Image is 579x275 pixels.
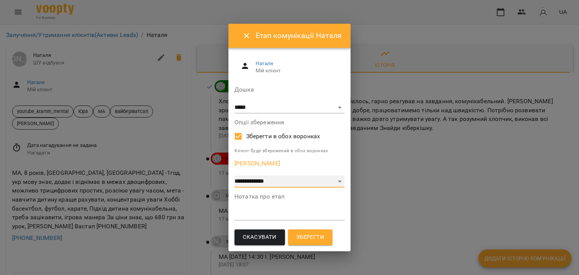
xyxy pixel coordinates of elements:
button: Close [237,27,256,45]
label: [PERSON_NAME] [234,160,345,167]
a: Наталя [256,60,274,66]
label: Нотатка про етап [234,194,345,200]
p: Клієнт буде збережений в обох воронках [234,147,345,155]
span: Зберегти в обох воронках [246,132,320,141]
label: Дошка [234,87,345,93]
span: Зберегти [296,232,324,242]
h6: Етап комунікації Наталя [256,30,342,41]
span: Мій клієнт [256,67,339,75]
button: Зберегти [288,229,332,245]
span: Скасувати [243,232,277,242]
label: Опції збереження [234,119,345,125]
button: Скасувати [234,229,285,245]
